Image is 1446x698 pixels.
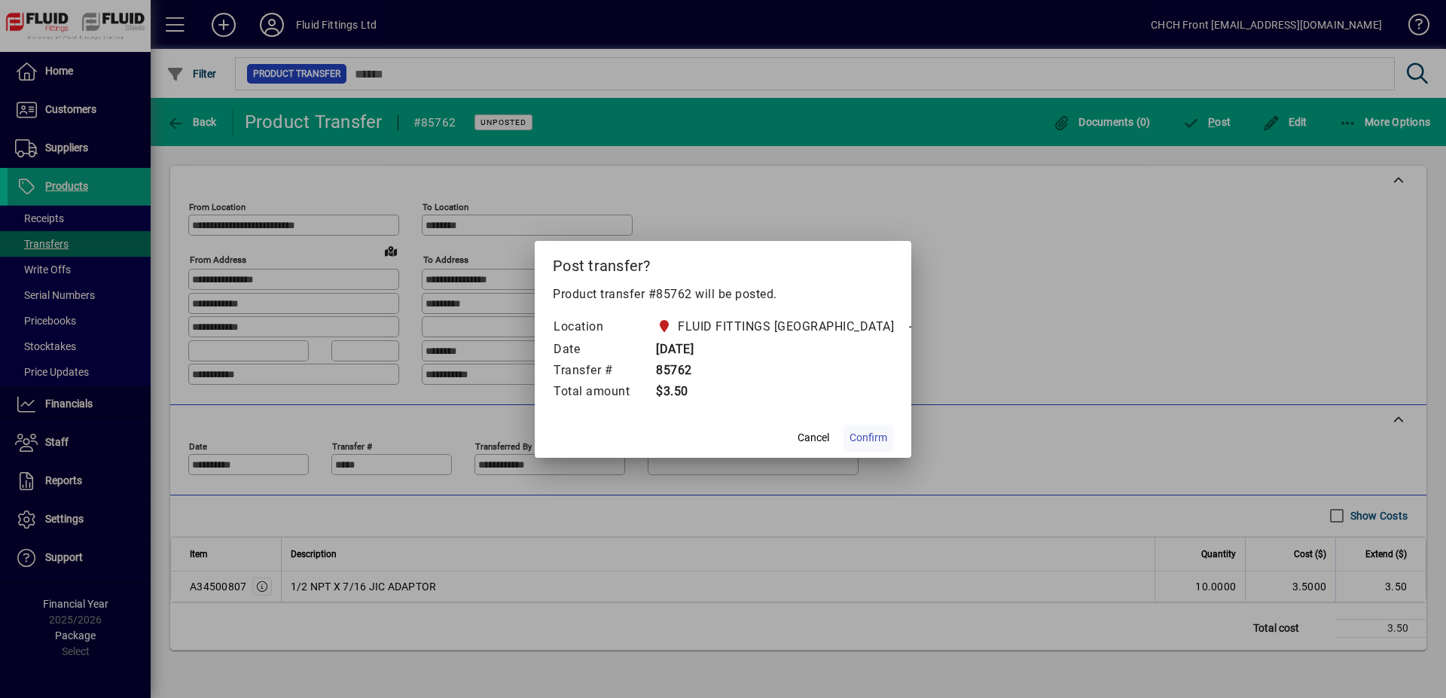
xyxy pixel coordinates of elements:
[553,382,645,403] td: Total amount
[553,361,645,382] td: Transfer #
[798,430,829,446] span: Cancel
[645,340,1104,361] td: [DATE]
[645,361,1104,382] td: 85762
[553,285,893,303] p: Product transfer #85762 will be posted.
[645,382,1104,403] td: $3.50
[653,316,900,337] span: FLUID FITTINGS CHRISTCHURCH
[789,425,837,452] button: Cancel
[553,340,645,361] td: Date
[850,430,887,446] span: Confirm
[553,315,645,340] td: Location
[678,318,894,336] span: FLUID FITTINGS [GEOGRAPHIC_DATA]
[843,425,893,452] button: Confirm
[535,241,911,285] h2: Post transfer?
